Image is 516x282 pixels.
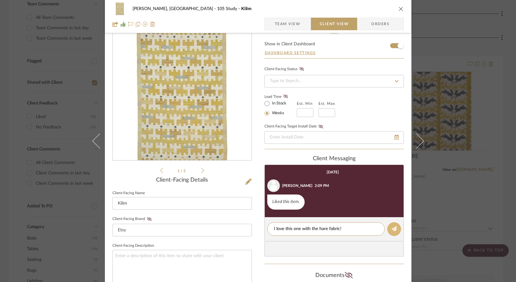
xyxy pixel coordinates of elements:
[281,93,290,100] button: Lead Time
[271,101,286,106] label: In Stock
[112,3,128,15] img: f9db52a9-4e47-47e9-9c2d-130a039e6619_48x40.jpg
[264,75,404,87] input: Type to Search…
[112,197,252,210] input: Enter Client-Facing Item Name
[267,179,280,192] img: user_avatar.png
[112,192,145,195] label: Client-Facing Name
[135,24,229,161] img: f9db52a9-4e47-47e9-9c2d-130a039e6619_436x436.jpg
[264,94,297,99] label: Lead Time
[217,7,241,11] span: 105 Study
[267,195,305,210] div: Liked this item.
[183,169,187,173] span: 2
[264,99,297,117] mat-radio-group: Select item type
[264,124,325,129] label: Client-Facing Target Install Date
[320,18,349,30] span: Client View
[112,217,154,221] label: Client-Facing Brand
[315,183,329,189] div: 2:09 PM
[150,22,155,27] img: Remove from project
[264,50,316,56] button: Dashboard Settings
[318,101,335,106] label: Est. Max
[327,170,339,174] div: [DATE]
[112,244,154,247] label: Client-Facing Description
[364,18,396,30] span: Orders
[264,131,404,144] input: Enter Install Date
[271,110,284,116] label: Weeks
[317,124,325,129] button: Client-Facing Target Install Date
[145,217,154,221] button: Client-Facing Brand
[133,7,217,11] span: [PERSON_NAME], [GEOGRAPHIC_DATA]
[181,169,183,173] span: /
[177,169,181,173] span: 1
[398,6,404,12] button: close
[112,177,252,184] div: Client-Facing Details
[264,66,306,72] div: Client-Facing Status
[264,270,404,280] div: Documents
[297,101,313,106] label: Est. Min
[241,7,252,11] span: Kilim
[113,24,252,161] div: 0
[112,224,252,236] input: Enter Client-Facing Brand
[275,18,301,30] span: Team View
[264,155,404,162] div: client Messaging
[282,183,312,189] div: [PERSON_NAME]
